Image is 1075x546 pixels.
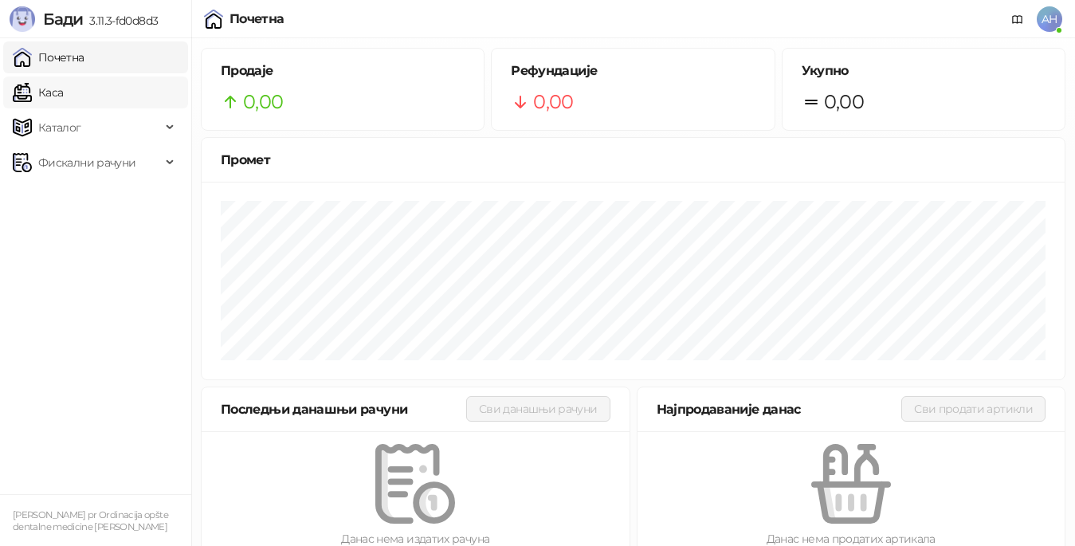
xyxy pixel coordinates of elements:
h5: Укупно [802,61,1046,81]
a: Почетна [13,41,84,73]
span: 0,00 [824,87,864,117]
span: Фискални рачуни [38,147,135,179]
div: Најпродаваније данас [657,399,902,419]
a: Каса [13,77,63,108]
span: AH [1037,6,1062,32]
h5: Продаје [221,61,465,81]
img: Logo [10,6,35,32]
button: Сви данашњи рачуни [466,396,610,422]
div: Промет [221,150,1046,170]
span: Бади [43,10,83,29]
span: 0,00 [243,87,283,117]
h5: Рефундације [511,61,755,81]
small: [PERSON_NAME] pr Ordinacija opšte dentalne medicine [PERSON_NAME] [13,509,168,532]
span: 3.11.3-fd0d8d3 [83,14,158,28]
span: 0,00 [533,87,573,117]
div: Последњи данашњи рачуни [221,399,466,419]
span: Каталог [38,112,81,143]
div: Почетна [230,13,284,26]
a: Документација [1005,6,1030,32]
button: Сви продати артикли [901,396,1046,422]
